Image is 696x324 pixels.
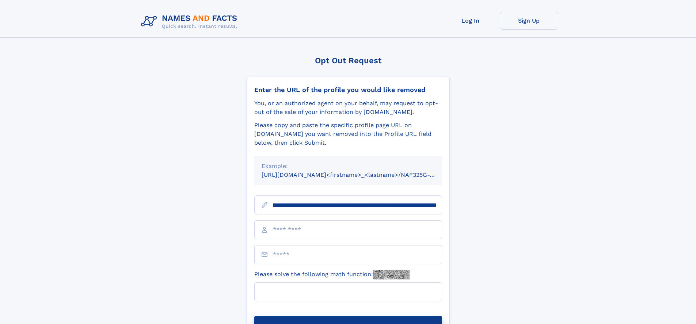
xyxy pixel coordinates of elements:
[138,12,243,31] img: Logo Names and Facts
[247,56,450,65] div: Opt Out Request
[254,86,442,94] div: Enter the URL of the profile you would like removed
[441,12,500,30] a: Log In
[254,99,442,117] div: You, or an authorized agent on your behalf, may request to opt-out of the sale of your informatio...
[262,162,435,171] div: Example:
[500,12,558,30] a: Sign Up
[254,270,410,279] label: Please solve the following math function:
[254,121,442,147] div: Please copy and paste the specific profile page URL on [DOMAIN_NAME] you want removed into the Pr...
[262,171,456,178] small: [URL][DOMAIN_NAME]<firstname>_<lastname>/NAF325G-xxxxxxxx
